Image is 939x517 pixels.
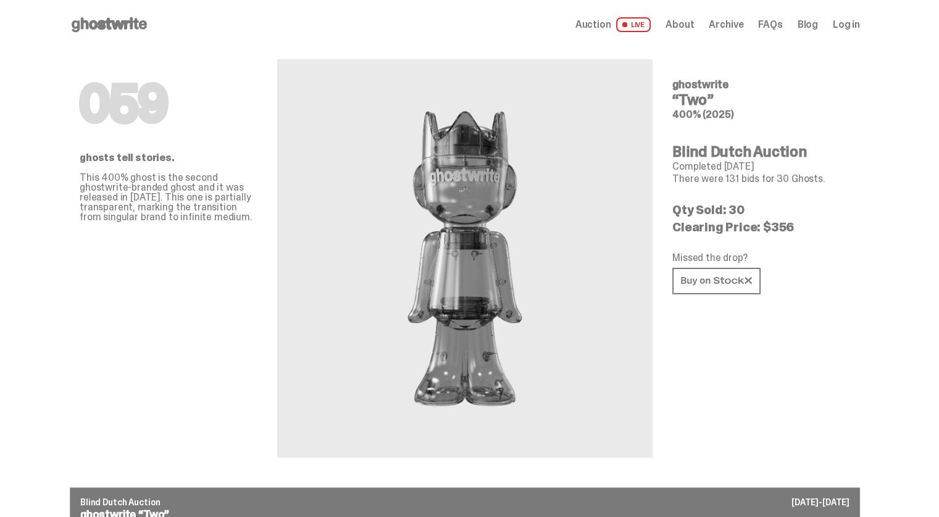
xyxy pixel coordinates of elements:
p: This 400% ghost is the second ghostwrite-branded ghost and it was released in [DATE]. This one is... [80,173,257,222]
p: Blind Dutch Auction [80,498,849,507]
p: There were 131 bids for 30 Ghosts. [672,174,850,184]
h4: “Two” [672,93,850,107]
h4: Blind Dutch Auction [672,144,850,159]
span: Auction [575,20,611,30]
a: Log in [833,20,860,30]
a: FAQs [758,20,782,30]
p: Qty Sold: 30 [672,204,850,216]
a: Blog [798,20,818,30]
p: Completed [DATE] [672,162,850,172]
h1: 059 [80,79,257,128]
p: Clearing Price: $356 [672,221,850,233]
span: ghostwrite [672,77,728,92]
img: ghostwrite&ldquo;Two&rdquo; [329,89,601,428]
p: Missed the drop? [672,253,850,263]
a: Auction LIVE [575,17,651,32]
p: ghosts tell stories. [80,153,257,163]
a: About [666,20,694,30]
span: 400% (2025) [672,108,733,121]
a: Archive [709,20,743,30]
p: [DATE]-[DATE] [791,498,849,507]
span: LIVE [616,17,651,32]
